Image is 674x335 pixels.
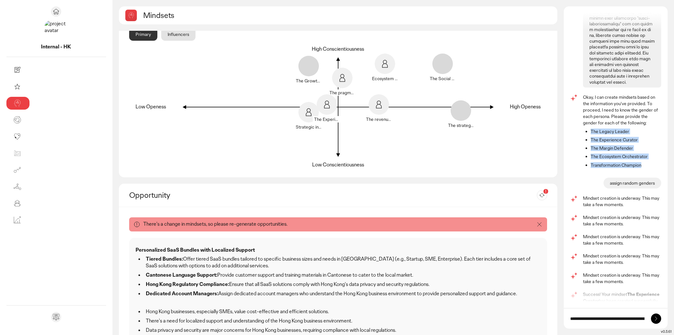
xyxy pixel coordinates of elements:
li: Provide customer support and training materials in Cantonese to cater to the local market. [144,272,541,279]
li: The Legacy Leader [591,129,661,134]
li: The Margin Defender [591,145,661,151]
div: High Openess [510,104,541,110]
div: Low Openess [136,104,166,110]
div: Influencers [161,28,196,41]
li: The Ecosystem Orchestrator [591,154,661,159]
img: project avatar [45,21,68,44]
button: Refresh [537,190,547,200]
li: Offer tiered SaaS bundles tailored to specific business sizes and needs in [GEOGRAPHIC_DATA] (e.g... [144,256,541,269]
strong: Cantonese Language Support: [146,272,217,278]
strong: Hong Kong Regulatory Compliance: [146,281,229,288]
p: Okay, I can create mindsets based on the information you've provided. To proceed, I need to know ... [583,94,661,126]
p: Mindset creation is underway. This may take a few moments. [583,233,661,246]
p: Mindset creation is underway. This may take a few moments. [583,253,661,265]
div: High Conscientiousness [312,46,364,53]
strong: Tiered Bundles: [146,255,183,262]
p: Mindset creation is underway. This may take a few moments. [583,272,661,285]
p: There's a change in mindsets, so please re-generate opportunities. [143,221,533,228]
li: Transformation Champion [591,162,661,168]
li: Assign dedicated account managers who understand the Hong Kong business environment to provide pe... [144,290,541,297]
div: assign random genders [603,178,661,188]
p: Mindset creation is underway. This may take a few moments. [583,195,661,208]
p: Success! Your mindset has been created successfully. You are now ready to embark on your new jour... [583,291,661,317]
li: Data privacy and security are major concerns for Hong Kong businesses, requiring compliance with ... [144,327,541,334]
p: Mindset creation is underway. This may take a few moments. [583,214,661,227]
p: Internal - HK [6,44,106,50]
div: Send feedback [51,312,61,322]
li: Ensure that all SaaS solutions comply with Hong Kong's data privacy and security regulations. [144,281,541,288]
strong: Dedicated Account Managers: [146,290,218,297]
div: Low Conscientiousness [312,162,364,168]
h2: Mindsets [143,10,174,20]
li: Hong Kong businesses, especially SMEs, value cost-effective and efficient solutions. [144,308,541,315]
strong: Personalized SaaS Bundles with Localized Support [136,247,255,253]
h2: Opportunity [129,190,170,200]
li: There's a need for localized support and understanding of the Hong Kong business environment. [144,318,541,324]
div: Primary [129,28,157,41]
li: The Experience Curator [591,137,661,143]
